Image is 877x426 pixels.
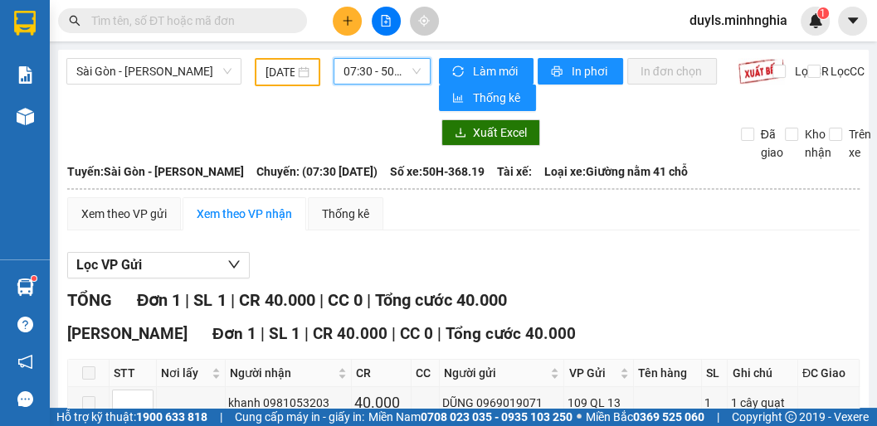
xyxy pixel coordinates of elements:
span: Loại xe: Giường nằm 41 chỗ [544,162,688,181]
span: Lọc CR [788,62,831,80]
span: sync [452,65,466,79]
span: CC 0 [400,324,433,343]
button: printerIn phơi [538,58,623,85]
span: Đơn 1 [212,324,256,343]
th: ĐC Giao [798,360,860,387]
b: Tuyến: Sài Gòn - [PERSON_NAME] [67,165,244,178]
span: Lọc CC [823,62,866,80]
th: Ghi chú [728,360,797,387]
span: bar-chart [452,92,466,105]
input: 13/09/2025 [266,63,295,81]
span: search [69,15,80,27]
input: Tìm tên, số ĐT hoặc mã đơn [91,12,287,30]
div: Xem theo VP gửi [81,205,167,223]
th: CR [352,360,412,387]
span: Chuyến: (07:30 [DATE]) [256,162,378,181]
span: CR 40.000 [238,290,314,310]
span: Nơi lấy [161,364,208,382]
span: Cung cấp máy in - giấy in: [235,408,364,426]
span: Tài xế: [497,162,532,181]
span: TỔNG [67,290,112,310]
span: | [230,290,234,310]
button: downloadXuất Excel [441,119,540,146]
span: Tổng cước 40.000 [446,324,576,343]
span: CR 40.000 [313,324,387,343]
img: logo-vxr [14,11,36,36]
div: DŨNG 0969019071 [442,394,561,412]
th: SL [702,360,728,387]
span: down [227,258,241,271]
span: | [185,290,189,310]
span: Thống kê [473,89,523,107]
span: Đơn 1 [137,290,181,310]
span: notification [17,354,33,370]
span: | [220,408,222,426]
span: 07:30 - 50H-368.19 [343,59,421,84]
span: Làm mới [473,62,520,80]
div: 1 cây quạt [730,394,794,412]
span: Tổng cước 40.000 [374,290,506,310]
button: In đơn chọn [627,58,718,85]
sup: 1 [32,276,37,281]
strong: 1900 633 818 [136,410,207,424]
span: ⚪️ [577,414,582,420]
span: printer [551,65,565,79]
span: Miền Bắc [586,408,704,426]
span: CC 0 [327,290,362,310]
th: Tên hàng [634,360,702,387]
button: syncLàm mới [439,58,534,85]
span: Lọc VP Gửi [76,254,142,275]
img: warehouse-icon [17,278,34,296]
span: Số xe: 50H-368.19 [390,162,485,181]
strong: 0708 023 035 - 0935 103 250 [421,410,572,424]
td: 109 QL 13 [564,387,633,419]
div: Xem theo VP nhận [197,205,292,223]
span: SL 1 [269,324,300,343]
button: aim [410,7,439,36]
span: file-add [380,15,392,27]
span: Kho nhận [798,125,838,162]
span: VP Gửi [568,364,616,382]
img: 9k= [738,58,785,85]
span: | [305,324,309,343]
th: STT [110,360,157,387]
span: | [717,408,719,426]
span: Người gửi [444,364,547,382]
span: download [455,127,466,140]
div: khanh 0981053203 [228,394,348,412]
span: Xuất Excel [473,123,527,142]
img: warehouse-icon [17,108,34,125]
span: 1 [820,7,826,19]
div: 40.000 [354,391,409,414]
span: copyright [785,411,797,423]
div: 109 QL 13 [567,394,630,412]
span: caret-down [845,13,860,28]
span: | [261,324,265,343]
span: duyls.minhnghia [676,10,801,31]
span: | [437,324,441,343]
span: message [17,391,33,407]
strong: 0369 525 060 [633,410,704,424]
button: Lọc VP Gửi [67,252,250,278]
div: Thống kê [322,205,369,223]
span: Sài Gòn - Phan Rí [76,59,231,84]
span: Hỗ trợ kỹ thuật: [56,408,207,426]
span: Miền Nam [368,408,572,426]
img: icon-new-feature [808,13,823,28]
button: caret-down [838,7,867,36]
img: solution-icon [17,66,34,84]
div: 1 [704,394,725,412]
span: Đã giao [754,125,790,162]
span: [PERSON_NAME] [67,324,188,343]
span: | [392,324,396,343]
span: plus [342,15,353,27]
span: question-circle [17,317,33,332]
span: In phơi [572,62,610,80]
sup: 1 [817,7,829,19]
span: SL 1 [193,290,226,310]
span: Người nhận [230,364,334,382]
button: plus [333,7,362,36]
span: | [366,290,370,310]
th: CC [412,360,440,387]
button: bar-chartThống kê [439,85,536,111]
